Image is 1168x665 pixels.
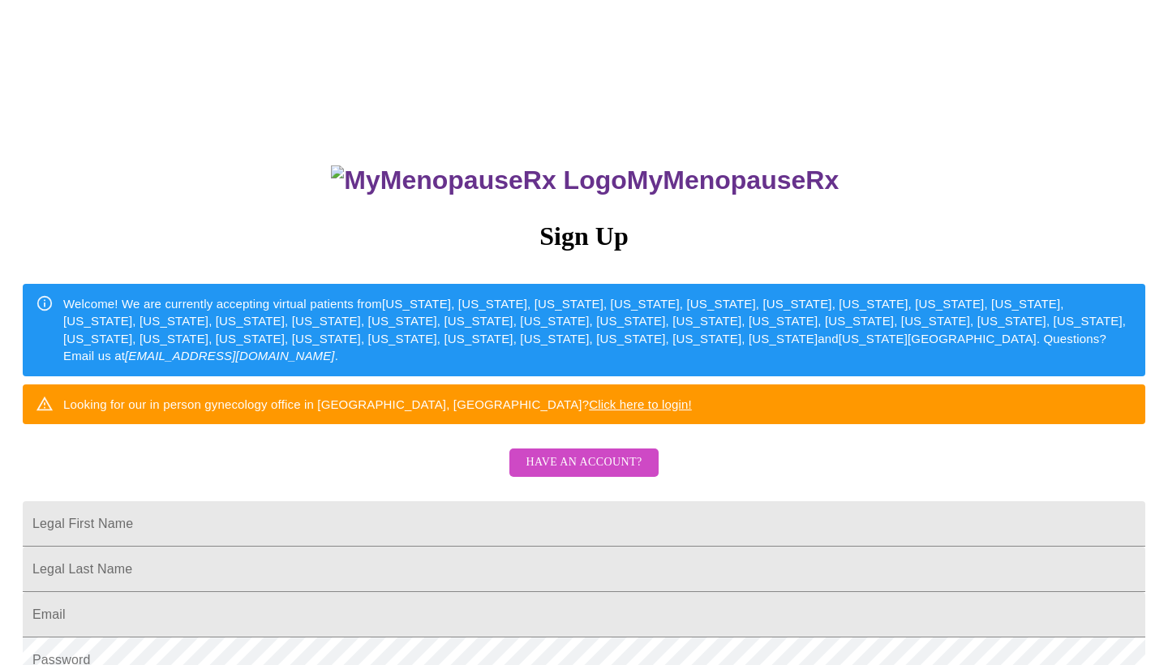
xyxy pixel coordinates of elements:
[23,221,1145,251] h3: Sign Up
[63,389,692,419] div: Looking for our in person gynecology office in [GEOGRAPHIC_DATA], [GEOGRAPHIC_DATA]?
[125,349,335,363] em: [EMAIL_ADDRESS][DOMAIN_NAME]
[505,466,662,480] a: Have an account?
[526,453,642,473] span: Have an account?
[331,165,626,195] img: MyMenopauseRx Logo
[589,397,692,411] a: Click here to login!
[63,289,1132,371] div: Welcome! We are currently accepting virtual patients from [US_STATE], [US_STATE], [US_STATE], [US...
[25,165,1146,195] h3: MyMenopauseRx
[509,448,658,477] button: Have an account?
